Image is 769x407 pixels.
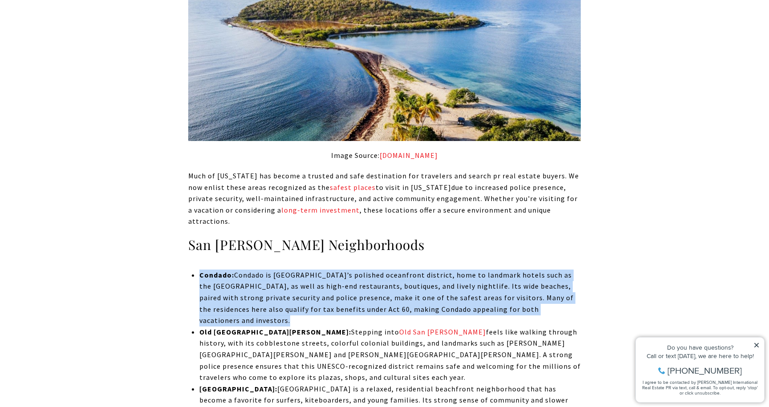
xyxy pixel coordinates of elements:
div: Do you have questions? [9,20,129,26]
p: Condado is [GEOGRAPHIC_DATA]’s polished oceanfront district, home to landmark hotels such as the ... [199,270,581,326]
span: [PHONE_NUMBER] [36,42,111,51]
strong: Old [GEOGRAPHIC_DATA][PERSON_NAME]: [199,327,351,336]
a: safest places - open in a new tab [330,183,376,192]
span: I agree to be contacted by [PERSON_NAME] International Real Estate PR via text, call & email. To ... [11,55,127,72]
a: discoverymap.com - open in a new tab [380,151,438,160]
h3: San [PERSON_NAME] Neighborhoods [188,236,581,254]
strong: Condado: [199,270,234,279]
div: Call or text [DATE], we are here to help! [9,28,129,35]
a: Old San [PERSON_NAME] [399,327,486,336]
strong: [GEOGRAPHIC_DATA]: [199,384,277,393]
span: Much of [US_STATE] has become a trusted and safe destination for travelers and search pr real est... [188,171,579,192]
p: Stepping into feels like walking through history, with its cobblestone streets, colorful colonial... [199,326,581,383]
p: Image Source: [188,150,581,161]
a: long-term investment - open in a new tab [281,206,360,214]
